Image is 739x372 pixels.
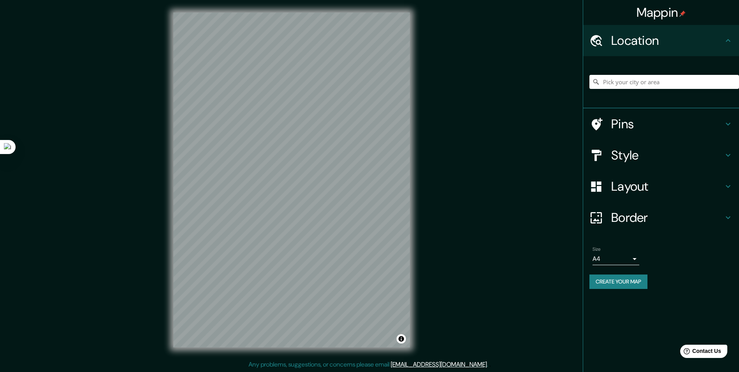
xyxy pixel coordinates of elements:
h4: Style [611,147,723,163]
h4: Mappin [637,5,686,20]
div: . [488,360,489,369]
iframe: Help widget launcher [670,342,730,363]
div: Pins [583,108,739,140]
button: Toggle attribution [397,334,406,344]
div: Border [583,202,739,233]
h4: Location [611,33,723,48]
label: Size [593,246,601,253]
h4: Layout [611,179,723,194]
h4: Border [611,210,723,225]
button: Create your map [589,275,647,289]
div: Style [583,140,739,171]
div: A4 [593,253,639,265]
div: Location [583,25,739,56]
div: Layout [583,171,739,202]
canvas: Map [173,12,410,347]
input: Pick your city or area [589,75,739,89]
h4: Pins [611,116,723,132]
a: [EMAIL_ADDRESS][DOMAIN_NAME] [391,360,487,368]
img: pin-icon.png [679,11,686,17]
p: Any problems, suggestions, or concerns please email . [249,360,488,369]
div: . [489,360,491,369]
